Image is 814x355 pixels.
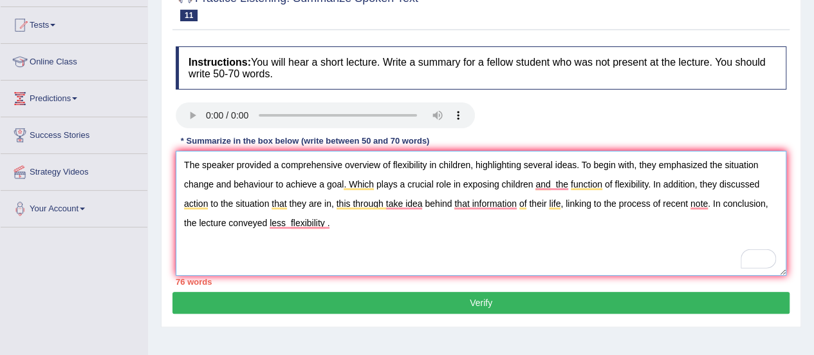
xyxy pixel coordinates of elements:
[1,81,147,113] a: Predictions
[1,117,147,149] a: Success Stories
[180,10,198,21] span: 11
[176,276,786,288] div: 76 words
[172,292,790,314] button: Verify
[1,154,147,186] a: Strategy Videos
[176,151,786,276] textarea: To enrich screen reader interactions, please activate Accessibility in Grammarly extension settings
[1,7,147,39] a: Tests
[1,191,147,223] a: Your Account
[1,44,147,76] a: Online Class
[176,46,786,90] h4: You will hear a short lecture. Write a summary for a fellow student who was not present at the le...
[189,57,251,68] b: Instructions:
[176,135,434,147] div: * Summarize in the box below (write between 50 and 70 words)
